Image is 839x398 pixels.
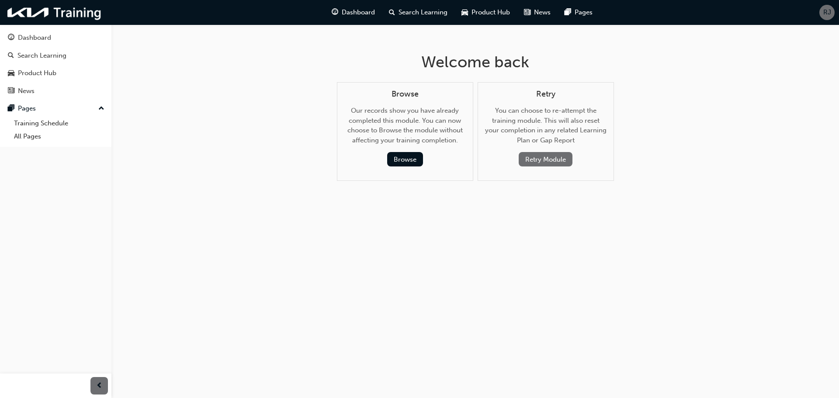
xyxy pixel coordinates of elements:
[3,48,108,64] a: Search Learning
[8,105,14,113] span: pages-icon
[18,104,36,114] div: Pages
[485,90,607,99] h4: Retry
[344,90,466,99] h4: Browse
[472,7,510,17] span: Product Hub
[18,68,56,78] div: Product Hub
[558,3,600,21] a: pages-iconPages
[325,3,382,21] a: guage-iconDashboard
[342,7,375,17] span: Dashboard
[3,65,108,81] a: Product Hub
[3,100,108,117] button: Pages
[461,7,468,18] span: car-icon
[337,52,614,72] h1: Welcome back
[3,28,108,100] button: DashboardSearch LearningProduct HubNews
[8,52,14,60] span: search-icon
[454,3,517,21] a: car-iconProduct Hub
[18,33,51,43] div: Dashboard
[10,117,108,130] a: Training Schedule
[98,103,104,114] span: up-icon
[387,152,423,166] button: Browse
[8,87,14,95] span: news-icon
[485,90,607,167] div: You can choose to re-attempt the training module. This will also reset your completion in any rel...
[519,152,572,166] button: Retry Module
[10,130,108,143] a: All Pages
[534,7,551,17] span: News
[17,51,66,61] div: Search Learning
[344,90,466,167] div: Our records show you have already completed this module. You can now choose to Browse the module ...
[575,7,593,17] span: Pages
[8,69,14,77] span: car-icon
[517,3,558,21] a: news-iconNews
[399,7,447,17] span: Search Learning
[3,83,108,99] a: News
[96,381,103,391] span: prev-icon
[382,3,454,21] a: search-iconSearch Learning
[332,7,338,18] span: guage-icon
[8,34,14,42] span: guage-icon
[3,30,108,46] a: Dashboard
[524,7,530,18] span: news-icon
[18,86,35,96] div: News
[389,7,395,18] span: search-icon
[819,5,835,20] button: RJ
[4,3,105,21] img: kia-training
[823,7,831,17] span: RJ
[565,7,571,18] span: pages-icon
